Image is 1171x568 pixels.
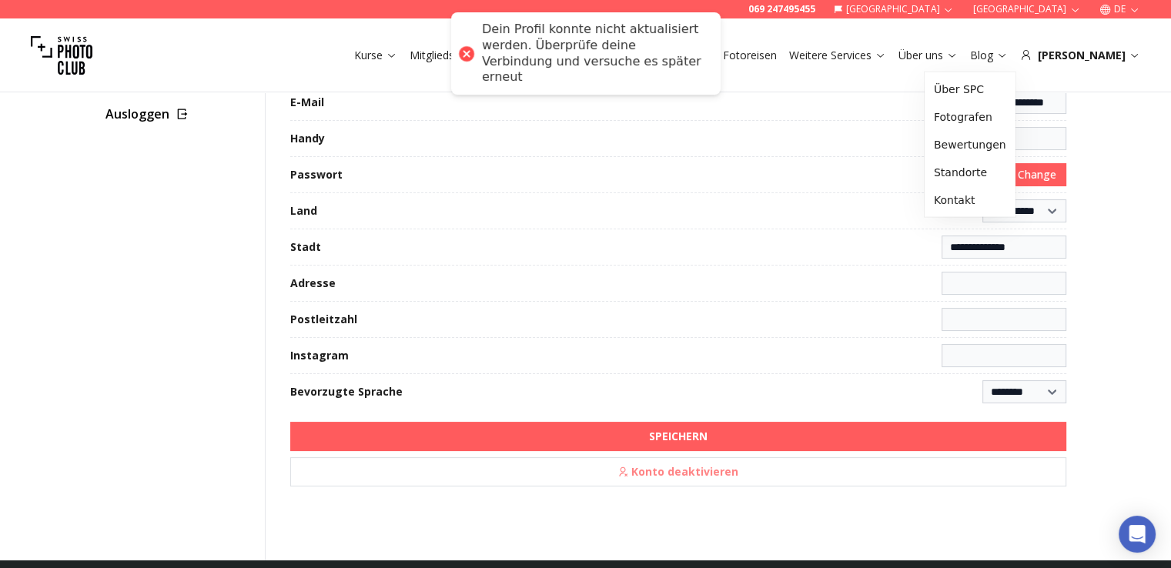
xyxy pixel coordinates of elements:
[964,45,1014,66] button: Blog
[928,159,1012,186] a: Standorte
[723,48,777,63] a: Fotoreisen
[105,105,253,123] button: Ausloggen
[928,103,1012,131] a: Fotografen
[290,457,1066,486] button: Konto deaktivieren
[354,48,397,63] a: Kurse
[410,48,480,63] a: Mitgliedschaft
[348,45,403,66] button: Kurse
[898,48,958,63] a: Über uns
[403,45,486,66] button: Mitgliedschaft
[290,348,349,363] label: Instagram
[290,131,325,146] label: Handy
[970,48,1008,63] a: Blog
[928,75,1012,103] a: Über SPC
[717,45,783,66] button: Fotoreisen
[1008,163,1066,186] button: Change
[748,3,815,15] a: 069 247495455
[290,384,403,399] label: Bevorzugte Sprache
[482,22,705,85] div: Dein Profil konnte nicht aktualisiert werden. Überprüfe deine Verbindung und versuche es später e...
[1018,167,1056,182] span: Change
[649,429,708,444] b: SPEICHERN
[928,131,1012,159] a: Bewertungen
[290,239,321,255] label: Stadt
[290,312,357,327] label: Postleitzahl
[31,25,92,86] img: Swiss photo club
[290,422,1066,451] button: SPEICHERN
[1020,48,1140,63] div: [PERSON_NAME]
[290,276,336,291] label: Adresse
[892,45,964,66] button: Über uns
[608,459,748,484] span: Konto deaktivieren
[290,95,324,110] label: E-Mail
[783,45,892,66] button: Weitere Services
[789,48,886,63] a: Weitere Services
[290,203,317,219] label: Land
[928,186,1012,214] a: Kontakt
[1119,516,1156,553] div: Open Intercom Messenger
[290,167,343,182] label: Passwort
